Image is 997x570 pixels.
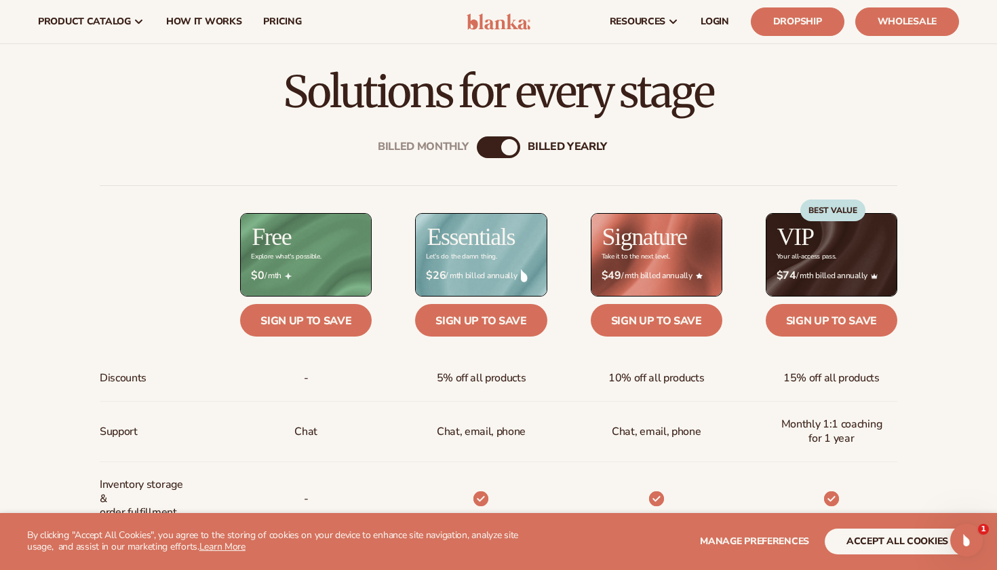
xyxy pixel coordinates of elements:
[304,366,309,391] span: -
[777,412,886,451] span: Monthly 1:1 coaching for 1 year
[700,529,809,554] button: Manage preferences
[437,366,526,391] span: 5% off all products
[751,7,844,36] a: Dropship
[777,225,814,249] h2: VIP
[602,253,670,261] div: Take it to the next level.
[610,16,665,27] span: resources
[100,472,190,525] span: Inventory storage & order fulfillment
[38,16,131,27] span: product catalog
[304,487,309,512] p: -
[437,419,526,444] p: Chat, email, phone
[251,269,264,282] strong: $0
[166,16,242,27] span: How It Works
[427,225,515,249] h2: Essentials
[100,419,138,444] span: Support
[602,225,687,249] h2: Signature
[240,304,372,337] a: Sign up to save
[38,69,959,115] h2: Solutions for every stage
[800,199,865,221] div: BEST VALUE
[766,304,897,337] a: Sign up to save
[602,269,621,282] strong: $49
[700,535,809,548] span: Manage preferences
[378,140,469,153] div: Billed Monthly
[612,419,701,444] span: Chat, email, phone
[285,273,292,280] img: Free_Icon_bb6e7c7e-73f8-44bd-8ed0-223ea0fc522e.png
[251,253,321,261] div: Explore what's possible.
[426,269,536,282] span: / mth billed annually
[608,366,705,391] span: 10% off all products
[783,366,880,391] span: 15% off all products
[426,253,496,261] div: Let’s do the damn thing.
[591,214,722,296] img: Signature_BG_eeb718c8-65ac-49e3-a4e5-327c6aa73146.jpg
[467,14,531,30] img: logo
[591,304,722,337] a: Sign up to save
[950,524,983,556] iframe: Intercom live chat
[777,269,886,282] span: / mth billed annually
[416,214,546,296] img: Essentials_BG_9050f826-5aa9-47d9-a362-757b82c62641.jpg
[701,16,729,27] span: LOGIN
[263,16,301,27] span: pricing
[27,530,530,553] p: By clicking "Accept All Cookies", you agree to the storing of cookies on your device to enhance s...
[978,524,989,535] span: 1
[521,269,528,282] img: drop.png
[871,273,878,280] img: Crown_2d87c031-1b5a-4345-8312-a4356ddcde98.png
[602,269,711,282] span: / mth billed annually
[777,253,836,261] div: Your all-access pass.
[415,304,547,337] a: Sign up to save
[528,140,607,153] div: billed Yearly
[252,225,291,249] h2: Free
[825,529,970,554] button: accept all cookies
[251,269,361,282] span: / mth
[855,7,959,36] a: Wholesale
[241,214,371,296] img: free_bg.png
[766,214,897,296] img: VIP_BG_199964bd-3653-43bc-8a67-789d2d7717b9.jpg
[199,540,246,553] a: Learn More
[696,273,703,279] img: Star_6.png
[100,366,146,391] span: Discounts
[294,419,317,444] p: Chat
[777,269,796,282] strong: $74
[426,269,446,282] strong: $26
